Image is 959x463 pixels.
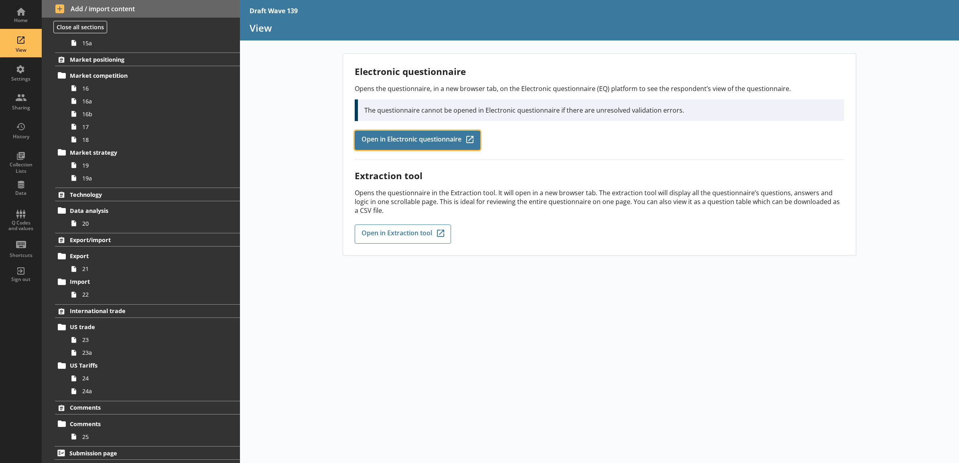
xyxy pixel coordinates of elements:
[362,136,461,145] span: Open in Electronic questionnaire
[7,47,35,53] div: View
[364,106,838,115] p: The questionnaire cannot be opened in Electronic questionnaire if there are unresolved validation...
[82,110,207,118] span: 16b
[53,21,107,33] button: Close all sections
[67,217,240,230] a: 20
[59,69,240,146] li: Market competition1616a16b1718
[82,97,207,105] span: 16a
[82,123,207,131] span: 17
[59,250,240,275] li: Export21
[82,433,207,441] span: 25
[355,188,844,215] p: Opens the questionnaire in the Extraction tool. It will open in a new browser tab. The extraction...
[55,304,240,318] a: International trade
[70,207,204,214] span: Data analysis
[67,263,240,275] a: 21
[7,190,35,196] div: Data
[355,65,844,78] h2: Electronic questionnaire
[70,72,204,79] span: Market competition
[7,76,35,82] div: Settings
[59,359,240,398] li: US Tariffs2424a
[82,387,207,395] span: 24a
[70,323,204,331] span: US trade
[82,162,207,169] span: 19
[70,252,204,260] span: Export
[355,224,451,244] a: Open in Extraction tool
[67,159,240,172] a: 19
[42,233,240,301] li: Export/importExport21Import22
[82,374,207,382] span: 24
[69,449,204,457] span: Submission page
[67,334,240,346] a: 23
[55,446,240,460] a: Submission page
[55,233,240,247] a: Export/import
[82,265,207,273] span: 21
[7,162,35,174] div: Collection Lists
[82,85,207,92] span: 16
[70,307,204,315] span: International trade
[42,188,240,230] li: TechnologyData analysis20
[59,321,240,359] li: US trade2323a
[55,321,240,334] a: US trade
[59,204,240,230] li: Data analysis20
[42,53,240,184] li: Market positioningMarket competition1616a16b1718Market strategy1919a
[55,146,240,159] a: Market strategy
[55,401,240,414] a: Comments
[55,359,240,372] a: US Tariffs
[67,95,240,107] a: 16a
[362,230,432,239] span: Open in Extraction tool
[67,172,240,184] a: 19a
[67,120,240,133] a: 17
[70,191,204,198] span: Technology
[82,336,207,344] span: 23
[67,36,240,49] a: 15a
[355,131,480,150] a: Open in Electronic questionnaire
[82,220,207,227] span: 20
[55,69,240,82] a: Market competition
[70,420,204,428] span: Comments
[55,204,240,217] a: Data analysis
[70,236,204,244] span: Export/import
[250,6,298,15] div: Draft Wave 139
[7,17,35,24] div: Home
[250,22,950,34] h1: View
[82,39,207,47] span: 15a
[67,82,240,95] a: 16
[7,220,35,232] div: Q Codes and values
[7,133,35,140] div: History
[59,417,240,443] li: Comments25
[82,136,207,144] span: 18
[7,276,35,283] div: Sign out
[55,417,240,430] a: Comments
[59,146,240,184] li: Market strategy1919a
[82,291,207,298] span: 22
[55,188,240,201] a: Technology
[82,174,207,182] span: 19a
[55,4,226,13] span: Add / import content
[42,401,240,443] li: CommentsComments25
[55,275,240,288] a: Import
[42,304,240,398] li: International tradeUS trade2323aUS Tariffs2424a
[70,149,204,156] span: Market strategy
[67,372,240,385] a: 24
[355,84,844,93] p: Opens the questionnaire, in a new browser tab, on the Electronic questionnaire (EQ) platform to s...
[55,250,240,263] a: Export
[70,278,204,285] span: Import
[59,275,240,301] li: Import22
[355,170,844,182] h2: Extraction tool
[70,362,204,369] span: US Tariffs
[82,349,207,356] span: 23a
[67,288,240,301] a: 22
[7,252,35,259] div: Shortcuts
[67,385,240,398] a: 24a
[67,430,240,443] a: 25
[67,133,240,146] a: 18
[70,404,204,411] span: Comments
[7,105,35,111] div: Sharing
[67,107,240,120] a: 16b
[67,346,240,359] a: 23a
[55,53,240,66] a: Market positioning
[70,56,204,63] span: Market positioning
